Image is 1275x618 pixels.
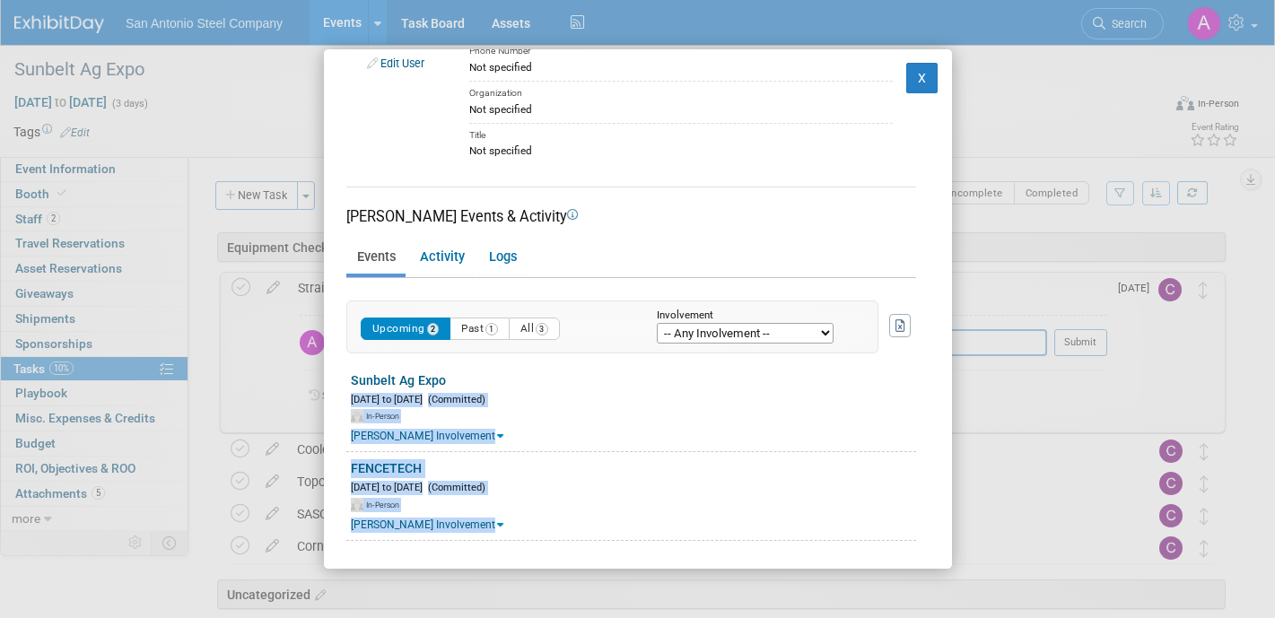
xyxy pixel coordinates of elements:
[351,430,503,442] a: [PERSON_NAME] Involvement
[509,318,560,340] button: All3
[361,318,451,340] button: Upcoming2
[469,81,893,101] div: Organization
[657,310,851,322] div: Involvement
[469,123,893,144] div: Title
[423,394,485,405] span: (Committed)
[469,59,893,75] div: Not specified
[351,518,503,531] a: [PERSON_NAME] Involvement
[469,101,893,118] div: Not specified
[366,412,405,421] span: In-Person
[450,318,510,340] button: Past1
[469,143,893,159] div: Not specified
[351,390,916,407] div: [DATE] to [DATE]
[351,461,422,475] a: FENCETECH
[427,323,440,335] span: 2
[351,373,446,387] a: Sunbelt Ag Expo
[485,323,498,335] span: 1
[536,323,548,335] span: 3
[380,57,424,70] a: Edit User
[423,482,485,493] span: (Committed)
[478,242,527,274] a: Logs
[346,242,406,274] a: Events
[366,500,405,509] span: In-Person
[351,500,363,510] img: In-Person Event
[906,63,939,93] button: X
[346,206,916,227] div: [PERSON_NAME] Events & Activity
[351,478,916,495] div: [DATE] to [DATE]
[351,412,363,422] img: In-Person Event
[469,39,893,59] div: Phone Number
[409,242,475,274] a: Activity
